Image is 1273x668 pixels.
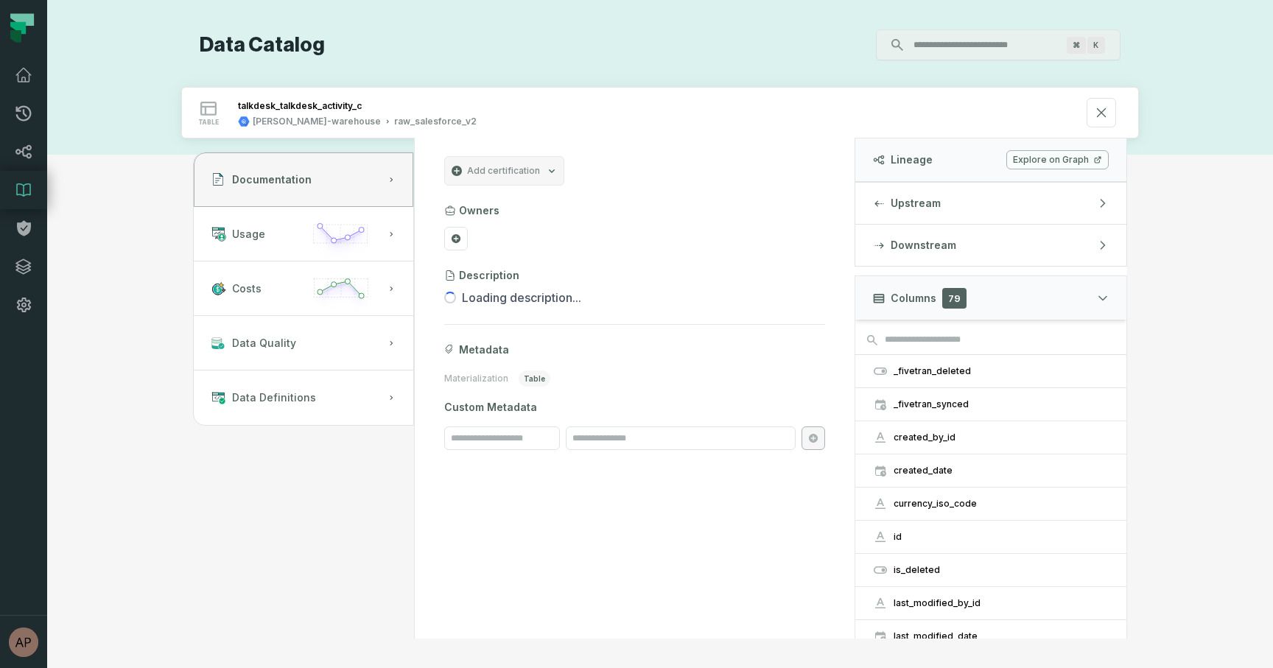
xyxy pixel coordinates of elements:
[232,336,296,351] span: Data Quality
[232,172,312,187] span: Documentation
[873,364,888,379] span: boolean
[873,463,888,478] span: timestamp
[232,390,316,405] span: Data Definitions
[462,289,581,306] span: Loading description...
[855,488,1126,520] button: currency_iso_code
[444,373,508,384] span: Materialization
[198,119,219,126] span: table
[855,454,1126,487] button: created_date
[855,225,1126,266] button: Downstream
[894,597,1109,609] div: last_modified_by_id
[855,183,1126,224] button: Upstream
[891,291,936,306] span: Columns
[467,165,540,177] span: Add certification
[182,88,1138,138] button: table[PERSON_NAME]-warehouseraw_salesforce_v2
[855,554,1126,586] button: is_deleted
[444,156,564,186] button: Add certification
[894,432,1109,443] div: created_by_id
[873,430,888,445] span: string
[238,100,362,111] div: talkdesk_talkdesk_activity_c
[459,342,509,357] span: Metadata
[891,152,933,167] span: Lineage
[459,203,499,218] h3: Owners
[894,465,1109,477] div: created_date
[891,196,941,211] span: Upstream
[873,530,888,544] span: string
[459,268,519,283] h3: Description
[519,370,550,387] span: table
[894,531,1109,543] div: id
[873,629,888,644] span: timestamp
[1006,150,1109,169] a: Explore on Graph
[855,620,1126,653] button: last_modified_date
[855,388,1126,421] button: _fivetran_synced
[855,355,1126,387] button: _fivetran_deleted
[855,587,1126,619] button: last_modified_by_id
[1087,37,1105,54] span: Press ⌘ + K to focus the search bar
[894,564,1109,576] div: is_deleted
[200,32,325,58] h1: Data Catalog
[855,521,1126,553] button: id
[894,498,1109,510] div: currency_iso_code
[894,365,1109,377] div: _fivetran_deleted
[942,288,967,309] span: 79
[444,400,825,415] span: Custom Metadata
[873,397,888,412] span: timestamp
[232,227,265,242] span: Usage
[873,496,888,511] span: string
[894,398,1109,410] div: _fivetran_synced
[894,630,1109,642] div: last_modified_date
[394,116,477,127] div: raw_salesforce_v2
[891,238,956,253] span: Downstream
[253,116,381,127] div: juul-warehouse
[873,596,888,611] span: string
[855,275,1127,320] button: Columns79
[1067,37,1086,54] span: Press ⌘ + K to focus the search bar
[855,421,1126,454] button: created_by_id
[232,281,262,296] span: Costs
[873,563,888,577] span: boolean
[9,627,38,657] img: avatar of Aryan Siddhabathula (c)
